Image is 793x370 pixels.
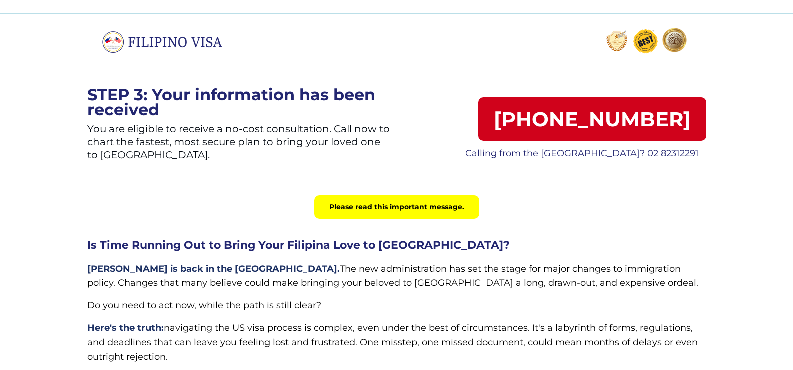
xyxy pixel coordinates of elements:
[87,87,391,117] p: STEP 3: Your information has been received
[314,195,479,219] div: Please read this important message.
[87,122,391,169] p: You are eligible to receive a no-cost consultation. Call now to chart the fastest, most secure pl...
[87,300,321,311] span: Do you need to act now, while the path is still clear?
[87,322,164,333] span: Here's the truth:
[87,263,340,274] span: [PERSON_NAME] is back in the [GEOGRAPHIC_DATA].
[478,97,706,141] a: [PHONE_NUMBER]
[87,239,706,252] h2: Is Time Running Out to Bring Your Filipina Love to [GEOGRAPHIC_DATA]?
[458,146,706,161] p: Calling from the [GEOGRAPHIC_DATA]? 02 82312291
[87,263,698,289] span: The new administration has set the stage for major changes to immigration policy. Changes that ma...
[87,322,698,362] span: navigating the US visa process is complex, even under the best of circumstances. It's a labyrinth...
